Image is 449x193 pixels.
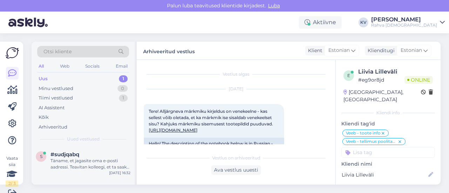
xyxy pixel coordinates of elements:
p: Kliendi email [341,183,435,191]
div: Täname, et jagasite oma e-posti aadressi. Teavitan kolleegi, et ta saaks teie tellimuse tühistami... [51,158,130,170]
span: Veeb - tellimus poolitada [346,139,397,144]
div: # eg9or8jd [358,76,404,84]
div: Kliendi info [341,110,435,116]
div: Liivia Lilleväli [358,68,433,76]
div: Tiimi vestlused [39,95,73,102]
label: Arhiveeritud vestlus [143,46,195,55]
div: Ava vestlus uuesti [211,165,261,175]
div: Klient [305,47,322,54]
div: Hello! The description of the notebook below is in Russian - can we assume that the notebook itse... [144,138,284,168]
span: Estonian [328,47,350,54]
div: 2 / 3 [6,180,18,187]
div: [DATE] 16:32 [109,170,130,175]
div: Arhiveeritud [39,124,67,131]
p: Kliendi nimi [341,160,435,168]
img: Askly Logo [6,47,19,58]
div: KV [358,18,368,27]
div: Vaata siia [6,155,18,187]
span: Veeb - toote info [346,131,381,135]
div: Rahva [DEMOGRAPHIC_DATA] [371,22,437,28]
span: Uued vestlused [67,136,100,142]
div: Vestlus algas [144,71,328,77]
div: 1 [119,95,128,102]
span: #sudjqabq [51,151,79,158]
span: Tere! Alljärgneva märkmiku kirjeldus on venekeelne - kas sellest võib oletada, et ka märkmik ise ... [149,109,273,133]
div: [GEOGRAPHIC_DATA], [GEOGRAPHIC_DATA] [343,89,421,103]
span: Online [404,76,433,84]
div: Uus [39,75,48,82]
span: s [40,154,42,159]
span: Estonian [401,47,422,54]
div: Email [114,62,129,71]
a: [URL][DOMAIN_NAME] [149,127,197,133]
div: Kõik [39,114,49,121]
input: Lisa tag [341,147,435,158]
div: Minu vestlused [39,85,73,92]
div: [DATE] [144,86,328,92]
span: Vestlus on arhiveeritud [212,155,260,161]
div: Web [59,62,71,71]
div: 0 [118,85,128,92]
div: Socials [84,62,101,71]
div: Klienditugi [365,47,395,54]
div: AI Assistent [39,104,65,111]
a: [PERSON_NAME]Rahva [DEMOGRAPHIC_DATA] [371,17,445,28]
span: e [347,73,350,78]
div: 1 [119,75,128,82]
input: Lisa nimi [342,171,427,179]
span: Luba [266,2,282,9]
span: Otsi kliente [43,48,72,55]
div: All [37,62,45,71]
p: Kliendi tag'id [341,120,435,127]
div: Aktiivne [299,16,342,29]
div: [PERSON_NAME] [371,17,437,22]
